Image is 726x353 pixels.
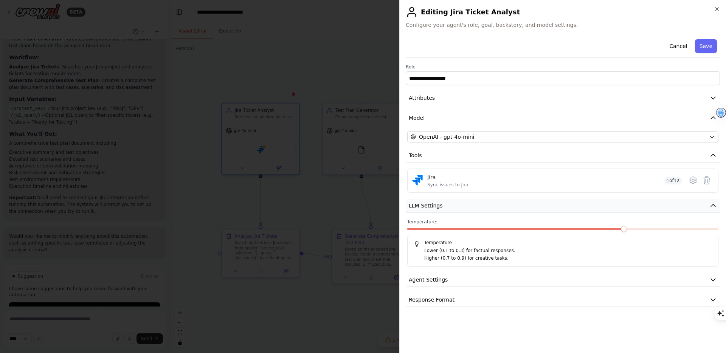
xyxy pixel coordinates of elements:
[407,131,718,142] button: OpenAI - gpt-4o-mini
[412,175,423,186] img: Jira
[409,202,443,209] span: LLM Settings
[427,173,468,181] div: Jira
[406,111,720,125] button: Model
[406,91,720,105] button: Attributes
[686,173,700,187] button: Configure tool
[409,114,425,122] span: Model
[409,152,422,159] span: Tools
[406,199,720,213] button: LLM Settings
[700,173,714,187] button: Delete tool
[409,276,448,283] span: Agent Settings
[406,149,720,163] button: Tools
[424,247,712,255] p: Lower (0.1 to 0.3) for factual responses.
[406,64,720,70] label: Role
[407,219,437,225] span: Temperature:
[665,39,692,53] button: Cancel
[427,182,468,188] div: Sync issues to Jira
[664,177,682,184] span: 1 of 12
[406,6,720,18] h2: Editing Jira Ticket Analyst
[414,240,712,246] h5: Temperature
[406,293,720,307] button: Response Format
[406,21,720,29] span: Configure your agent's role, goal, backstory, and model settings.
[424,255,712,262] p: Higher (0.7 to 0.9) for creative tasks.
[409,94,435,102] span: Attributes
[406,273,720,287] button: Agent Settings
[419,133,474,141] span: OpenAI - gpt-4o-mini
[409,296,455,303] span: Response Format
[695,39,717,53] button: Save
